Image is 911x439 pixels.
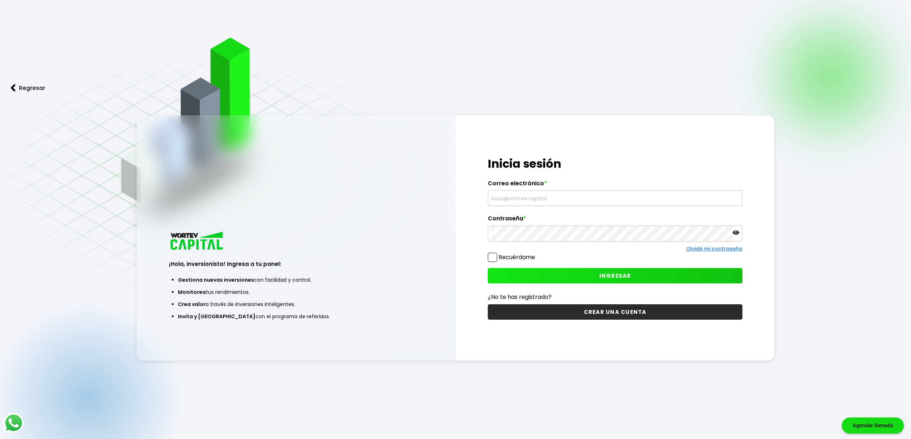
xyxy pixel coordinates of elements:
span: Invita y [GEOGRAPHIC_DATA] [178,313,255,320]
li: con el programa de referidos. [178,310,415,323]
img: logos_whatsapp-icon.242b2217.svg [4,413,24,433]
label: Correo electrónico [488,180,742,191]
a: ¿No te has registrado?CREAR UNA CUENTA [488,292,742,320]
button: CREAR UNA CUENTA [488,304,742,320]
img: logo_wortev_capital [169,231,226,252]
h1: Inicia sesión [488,155,742,172]
input: hola@wortev.capital [491,191,739,206]
button: INGRESAR [488,268,742,283]
span: Monitorea [178,288,206,296]
a: Olvidé mi contraseña [686,245,742,252]
h3: ¡Hola, inversionista! Ingresa a tu panel: [169,260,424,268]
li: tus rendimientos. [178,286,415,298]
span: Gestiona nuevas inversiones [178,276,254,283]
p: ¿No te has registrado? [488,292,742,301]
li: con facilidad y control. [178,274,415,286]
span: INGRESAR [599,272,631,280]
div: Agendar llamada [842,417,904,434]
label: Contraseña [488,215,742,226]
label: Recuérdame [499,253,535,261]
span: Crea valor [178,301,206,308]
img: flecha izquierda [11,84,16,92]
li: a través de inversiones inteligentes. [178,298,415,310]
